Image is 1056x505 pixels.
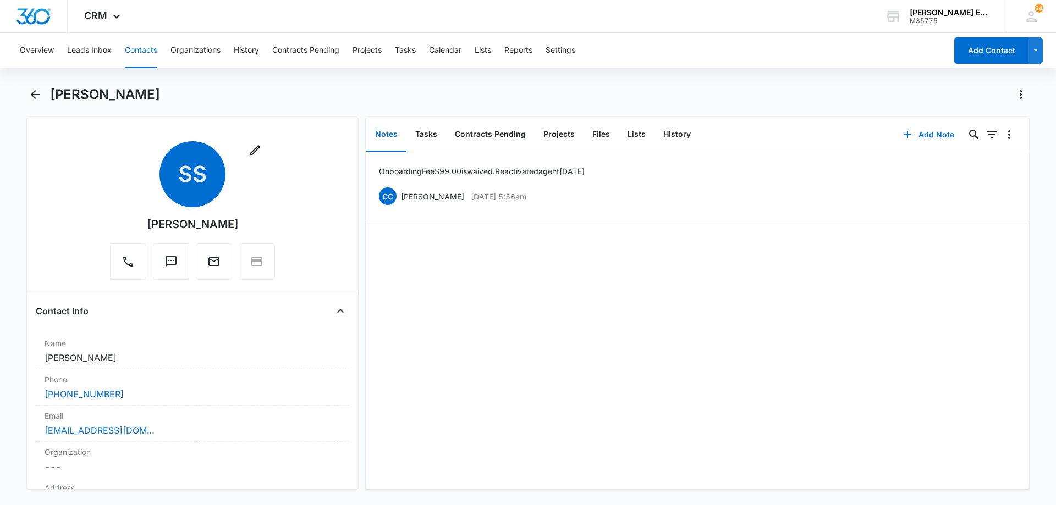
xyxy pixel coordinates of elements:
[1012,86,1030,103] button: Actions
[353,33,382,68] button: Projects
[584,118,619,152] button: Files
[1035,4,1043,13] span: 14
[45,351,340,364] dd: [PERSON_NAME]
[910,17,990,25] div: account id
[965,126,983,143] button: Search...
[983,126,1000,143] button: Filters
[45,460,340,473] dd: ---
[406,118,446,152] button: Tasks
[36,442,349,478] div: Organization---
[332,302,349,320] button: Close
[45,424,155,437] a: [EMAIL_ADDRESS][DOMAIN_NAME]
[1035,4,1043,13] div: notifications count
[36,406,349,442] div: Email[EMAIL_ADDRESS][DOMAIN_NAME]
[401,191,464,202] p: [PERSON_NAME]
[26,86,43,103] button: Back
[429,33,461,68] button: Calendar
[170,33,221,68] button: Organizations
[546,33,575,68] button: Settings
[954,37,1028,64] button: Add Contact
[36,304,89,318] h4: Contact Info
[654,118,700,152] button: History
[504,33,532,68] button: Reports
[471,191,526,202] p: [DATE] 5:56am
[45,410,340,421] label: Email
[379,165,585,177] p: Onboarding Fee $99.00 is waived. Reactivated agent [DATE]
[45,446,340,458] label: Organization
[36,333,349,369] div: Name[PERSON_NAME]
[45,387,124,401] a: [PHONE_NUMBER]
[196,243,232,280] button: Email
[1000,126,1018,143] button: Overflow Menu
[45,337,340,349] label: Name
[20,33,54,68] button: Overview
[475,33,491,68] button: Lists
[234,33,259,68] button: History
[84,10,107,21] span: CRM
[125,33,157,68] button: Contacts
[619,118,654,152] button: Lists
[159,141,226,207] span: SS
[196,260,232,270] a: Email
[272,33,339,68] button: Contracts Pending
[446,118,535,152] button: Contracts Pending
[153,243,189,280] button: Text
[110,243,146,280] button: Call
[379,187,397,205] span: CC
[395,33,416,68] button: Tasks
[366,118,406,152] button: Notes
[892,121,965,148] button: Add Note
[45,482,340,493] label: Address
[147,216,239,232] div: [PERSON_NAME]
[110,260,146,270] a: Call
[45,374,340,385] label: Phone
[67,33,112,68] button: Leads Inbox
[535,118,584,152] button: Projects
[50,86,160,103] h1: [PERSON_NAME]
[910,8,990,17] div: account name
[153,260,189,270] a: Text
[36,369,349,406] div: Phone[PHONE_NUMBER]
